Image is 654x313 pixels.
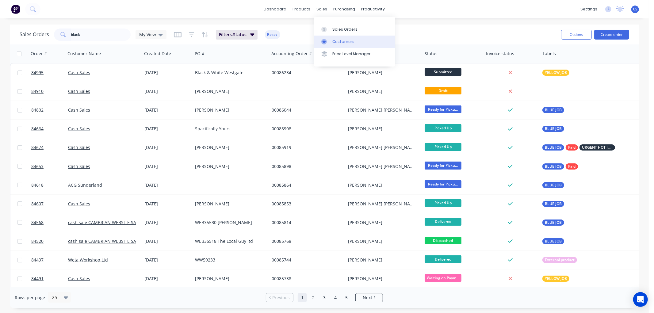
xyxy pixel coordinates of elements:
a: 84607 [31,195,68,213]
div: [DATE] [144,163,190,170]
div: [PERSON_NAME] [195,88,263,94]
a: Page 4 [331,293,340,302]
div: 00085814 [272,219,340,226]
div: [PERSON_NAME] [348,219,416,226]
span: Filters: Status [219,32,247,38]
div: PO # [195,51,205,57]
a: cash sale CAMBRIAN WEBSITE SALES [68,238,143,244]
div: [DATE] [144,107,190,113]
span: CS [633,6,637,12]
span: 84664 [31,126,44,132]
span: 84568 [31,219,44,226]
a: Cash Sales [68,70,90,75]
span: Delivered [425,218,461,226]
span: 84491 [31,276,44,282]
a: Page 3 [320,293,329,302]
span: 84995 [31,70,44,76]
a: Price Level Manager [314,48,395,60]
a: cash sale CAMBRIAN WEBSITE SALES [68,219,143,225]
button: BLUE JOB [542,238,564,244]
div: [PERSON_NAME] [195,276,263,282]
button: Reset [265,30,280,39]
div: settings [577,5,600,14]
div: [PERSON_NAME] [348,70,416,76]
span: BLUE JOB [545,182,562,188]
button: Options [561,30,592,40]
span: 84910 [31,88,44,94]
div: 00086234 [272,70,340,76]
span: Rows per page [15,295,45,301]
div: products [290,5,314,14]
div: [PERSON_NAME] [195,163,263,170]
div: Status [425,51,438,57]
div: [PERSON_NAME] [348,238,416,244]
a: Cash Sales [68,107,90,113]
span: Next [363,295,372,301]
div: [DATE] [144,126,190,132]
div: [DATE] [144,70,190,76]
div: Labels [543,51,556,57]
span: Picked Up [425,199,461,207]
a: Page 1 is your current page [298,293,307,302]
div: 00086044 [272,107,340,113]
span: 84674 [31,144,44,151]
div: [DATE] [144,88,190,94]
ul: Pagination [263,293,385,302]
div: 00085898 [272,163,340,170]
a: Cash Sales [68,201,90,207]
span: 84653 [31,163,44,170]
span: Ready for Picku... [425,162,461,169]
div: [PERSON_NAME] [PERSON_NAME] [348,107,416,113]
button: YELLOW JOB [542,276,569,282]
span: Ready for Picku... [425,180,461,188]
div: 00085864 [272,182,340,188]
div: [PERSON_NAME] [195,144,263,151]
span: BLUE JOB [545,238,562,244]
a: Customers [314,36,395,48]
div: 00085908 [272,126,340,132]
div: 00085744 [272,257,340,263]
button: Filters:Status [216,30,258,40]
div: 00085919 [272,144,340,151]
a: 84520 [31,232,68,250]
a: 84653 [31,157,68,176]
span: YELLOW JOB [545,70,567,76]
a: Page 2 [309,293,318,302]
a: Cash Sales [68,163,90,169]
div: [PERSON_NAME] [348,276,416,282]
div: purchasing [331,5,358,14]
div: [PERSON_NAME] [PERSON_NAME] [348,144,416,151]
button: BLUE JOBPaidURGENT HOT JOB!!!! [542,144,615,151]
span: Previous [273,295,290,301]
a: 84664 [31,120,68,138]
a: 84910 [31,82,68,101]
button: External product [542,257,577,263]
div: [DATE] [144,257,190,263]
div: Invoice status [486,51,514,57]
span: Ready for Picku... [425,105,461,113]
input: Search... [71,29,131,41]
div: [PERSON_NAME] [195,107,263,113]
div: [DATE] [144,144,190,151]
a: Cash Sales [68,126,90,132]
a: Cash Sales [68,276,90,281]
div: [PERSON_NAME] [348,126,416,132]
span: Waiting on Paym... [425,274,461,282]
div: WW59233 [195,257,263,263]
div: 00085768 [272,238,340,244]
a: Sales Orders [314,23,395,35]
a: Previous page [266,295,293,301]
div: WEB35518 The Local Guy ltd [195,238,263,244]
div: Price Level Manager [332,51,371,57]
img: Factory [11,5,20,14]
a: 84491 [31,269,68,288]
span: 84802 [31,107,44,113]
button: YELLOW JOB [542,70,569,76]
span: Paid [568,144,576,151]
span: 84497 [31,257,44,263]
div: Accounting Order # [271,51,312,57]
span: External product [545,257,575,263]
span: 84618 [31,182,44,188]
span: Dispatched [425,237,461,244]
a: 84568 [31,213,68,232]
